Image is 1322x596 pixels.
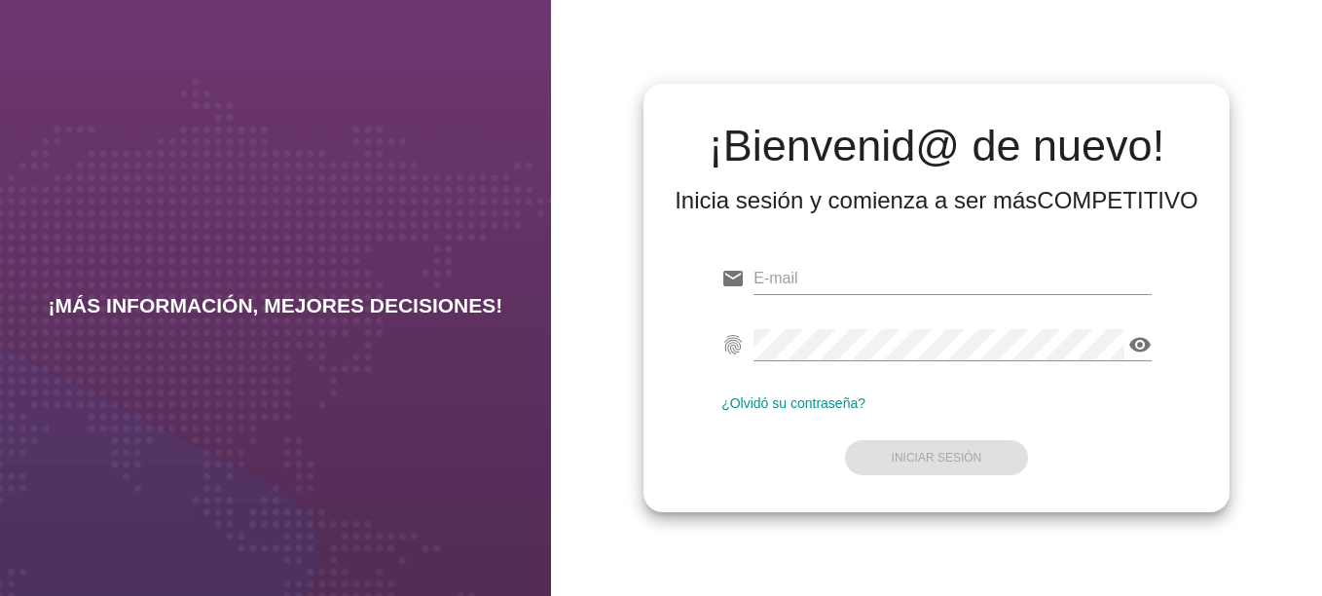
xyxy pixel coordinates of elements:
[675,123,1198,169] h2: ¡Bienvenid@ de nuevo!
[49,294,503,317] h2: ¡MÁS INFORMACIÓN, MEJORES DECISIONES!
[675,185,1198,216] div: Inicia sesión y comienza a ser más
[721,395,865,411] a: ¿Olvidó su contraseña?
[721,333,745,356] i: fingerprint
[721,267,745,290] i: email
[1037,187,1197,213] strong: COMPETITIVO
[753,263,1152,294] input: E-mail
[1128,333,1152,356] i: visibility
